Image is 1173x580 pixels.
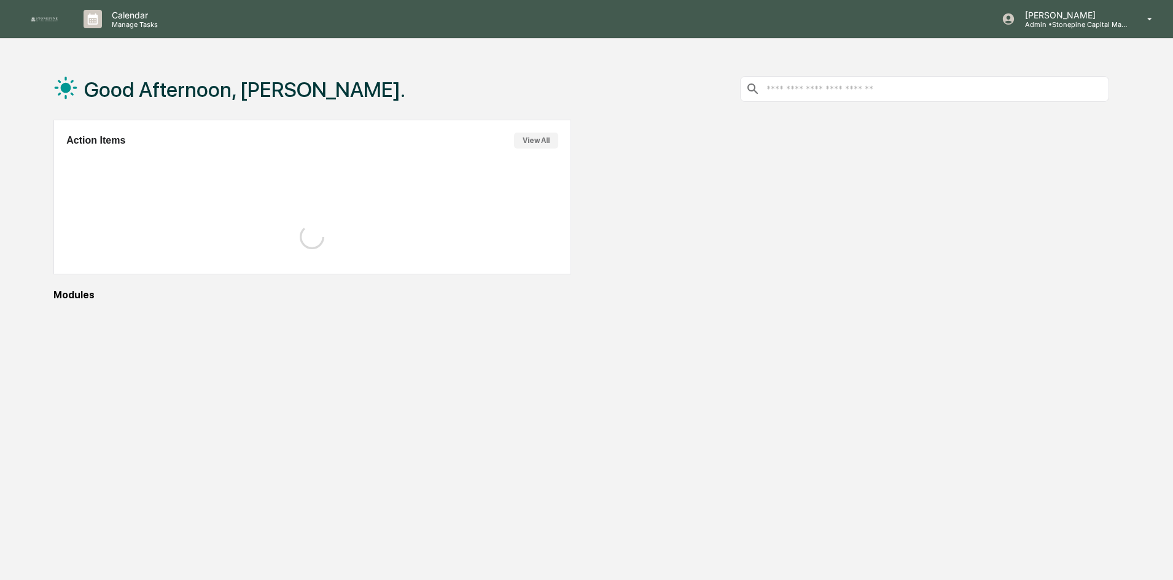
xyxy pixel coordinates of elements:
[53,289,1109,301] div: Modules
[102,20,164,29] p: Manage Tasks
[1015,20,1129,29] p: Admin • Stonepine Capital Management
[29,16,59,22] img: logo
[84,77,405,102] h1: Good Afternoon, [PERSON_NAME].
[102,10,164,20] p: Calendar
[514,133,558,149] button: View All
[66,135,125,146] h2: Action Items
[1015,10,1129,20] p: [PERSON_NAME]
